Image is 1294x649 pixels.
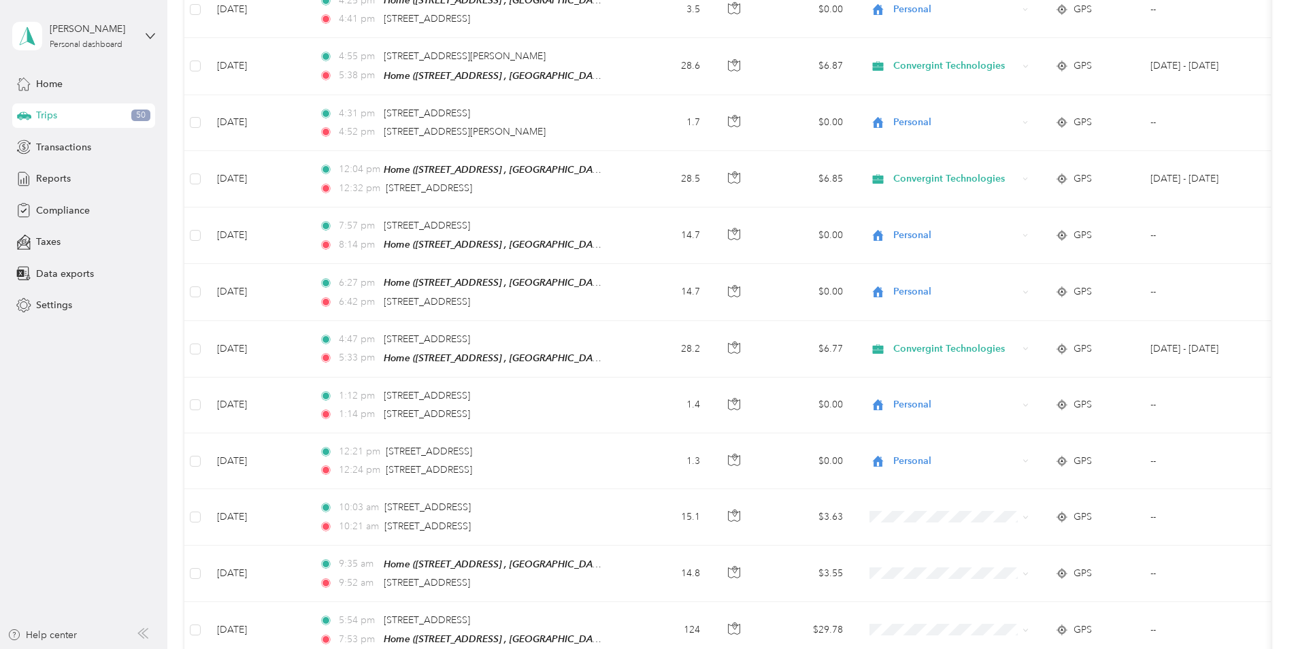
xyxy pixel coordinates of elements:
td: 1.3 [621,433,711,489]
td: $0.00 [759,378,854,433]
span: Home ([STREET_ADDRESS] , [GEOGRAPHIC_DATA], [GEOGRAPHIC_DATA]) [384,633,708,645]
span: Personal [893,454,1018,469]
td: -- [1140,95,1263,151]
span: Home ([STREET_ADDRESS] , [GEOGRAPHIC_DATA], [GEOGRAPHIC_DATA]) [384,239,708,250]
td: [DATE] [206,95,308,151]
span: GPS [1074,397,1092,412]
td: Aug 1 - 31, 2025 [1140,38,1263,95]
td: [DATE] [206,433,308,489]
td: $0.00 [759,264,854,320]
span: [STREET_ADDRESS] [384,296,470,307]
span: [STREET_ADDRESS] [384,614,470,626]
span: Compliance [36,203,90,218]
span: 4:41 pm [339,12,378,27]
span: Personal [893,115,1018,130]
span: GPS [1074,284,1092,299]
span: 7:53 pm [339,632,378,647]
td: 1.4 [621,378,711,433]
span: GPS [1074,115,1092,130]
span: 9:52 am [339,576,378,590]
span: [STREET_ADDRESS] [384,13,470,24]
span: [STREET_ADDRESS] [386,446,472,457]
td: [DATE] [206,489,308,545]
span: 8:14 pm [339,237,378,252]
span: [STREET_ADDRESS][PERSON_NAME] [384,50,546,62]
button: Help center [7,628,77,642]
span: 12:32 pm [339,181,380,196]
span: Reports [36,171,71,186]
span: Home ([STREET_ADDRESS] , [GEOGRAPHIC_DATA], [GEOGRAPHIC_DATA]) [384,70,708,82]
span: GPS [1074,171,1092,186]
td: 15.1 [621,489,711,545]
span: Convergint Technologies [893,342,1018,356]
td: -- [1140,546,1263,602]
div: Personal dashboard [50,41,122,49]
td: -- [1140,378,1263,433]
span: Data exports [36,267,94,281]
span: [STREET_ADDRESS] [386,182,472,194]
span: Home [36,77,63,91]
span: 4:52 pm [339,124,378,139]
span: GPS [1074,510,1092,525]
td: [DATE] [206,378,308,433]
span: [STREET_ADDRESS][PERSON_NAME] [384,126,546,137]
td: $6.85 [759,151,854,207]
td: 28.6 [621,38,711,95]
span: GPS [1074,342,1092,356]
div: [PERSON_NAME] [50,22,135,36]
td: 14.7 [621,207,711,264]
span: Personal [893,284,1018,299]
span: [STREET_ADDRESS] [384,333,470,345]
td: -- [1140,433,1263,489]
span: Personal [893,397,1018,412]
td: [DATE] [206,38,308,95]
span: [STREET_ADDRESS] [384,501,471,513]
td: -- [1140,264,1263,320]
td: $0.00 [759,207,854,264]
td: [DATE] [206,264,308,320]
span: Personal [893,228,1018,243]
span: 5:33 pm [339,350,378,365]
td: $0.00 [759,433,854,489]
span: 4:55 pm [339,49,378,64]
td: 14.8 [621,546,711,602]
span: [STREET_ADDRESS] [384,408,470,420]
span: Personal [893,2,1018,17]
span: 50 [131,110,150,122]
span: [STREET_ADDRESS] [384,520,471,532]
span: 10:21 am [339,519,379,534]
span: 10:03 am [339,500,379,515]
span: 6:42 pm [339,295,378,310]
span: Settings [36,298,72,312]
td: 14.7 [621,264,711,320]
td: [DATE] [206,321,308,378]
span: GPS [1074,566,1092,581]
span: 5:54 pm [339,613,378,628]
span: Convergint Technologies [893,171,1018,186]
td: $3.55 [759,546,854,602]
span: [STREET_ADDRESS] [384,577,470,588]
span: Convergint Technologies [893,59,1018,73]
td: [DATE] [206,151,308,207]
span: 6:27 pm [339,276,378,290]
span: 12:04 pm [339,162,378,177]
td: $6.87 [759,38,854,95]
td: Aug 1 - 31, 2025 [1140,321,1263,378]
span: GPS [1074,454,1092,469]
span: 1:12 pm [339,388,378,403]
td: 28.2 [621,321,711,378]
td: $6.77 [759,321,854,378]
span: 7:57 pm [339,218,378,233]
span: 4:31 pm [339,106,378,121]
span: Taxes [36,235,61,249]
td: -- [1140,489,1263,545]
span: Home ([STREET_ADDRESS] , [GEOGRAPHIC_DATA], [GEOGRAPHIC_DATA]) [384,164,708,176]
span: [STREET_ADDRESS] [384,107,470,119]
span: [STREET_ADDRESS] [384,390,470,401]
span: [STREET_ADDRESS] [384,220,470,231]
span: Transactions [36,140,91,154]
td: 1.7 [621,95,711,151]
td: [DATE] [206,546,308,602]
span: 9:35 am [339,556,378,571]
span: Home ([STREET_ADDRESS] , [GEOGRAPHIC_DATA], [GEOGRAPHIC_DATA]) [384,559,708,570]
